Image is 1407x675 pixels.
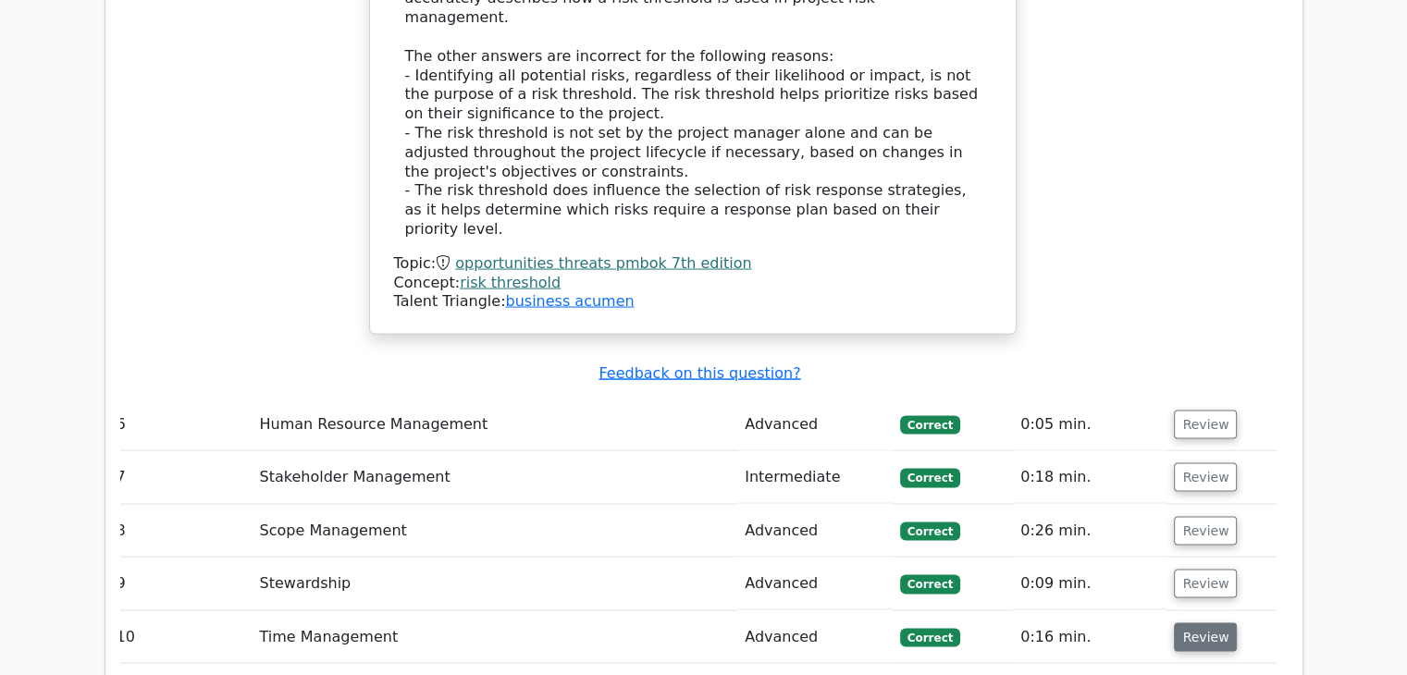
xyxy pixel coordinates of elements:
[1174,623,1237,652] button: Review
[900,629,960,647] span: Correct
[1174,517,1237,546] button: Review
[1174,411,1237,439] button: Review
[900,469,960,487] span: Correct
[253,399,738,451] td: Human Resource Management
[460,274,561,291] a: risk threshold
[599,364,800,382] a: Feedback on this question?
[455,254,751,272] a: opportunities threats pmbok 7th edition
[1013,399,1166,451] td: 0:05 min.
[737,451,893,504] td: Intermediate
[109,558,253,610] td: 9
[900,416,960,435] span: Correct
[253,558,738,610] td: Stewardship
[1013,611,1166,664] td: 0:16 min.
[109,451,253,504] td: 7
[253,451,738,504] td: Stakeholder Management
[1013,451,1166,504] td: 0:18 min.
[253,611,738,664] td: Time Management
[737,558,893,610] td: Advanced
[1174,463,1237,492] button: Review
[737,505,893,558] td: Advanced
[394,254,992,274] div: Topic:
[737,399,893,451] td: Advanced
[109,505,253,558] td: 8
[253,505,738,558] td: Scope Management
[900,575,960,594] span: Correct
[1013,558,1166,610] td: 0:09 min.
[394,274,992,293] div: Concept:
[900,522,960,541] span: Correct
[394,254,992,312] div: Talent Triangle:
[737,611,893,664] td: Advanced
[1013,505,1166,558] td: 0:26 min.
[109,611,253,664] td: 10
[109,399,253,451] td: 6
[505,292,634,310] a: business acumen
[1174,570,1237,598] button: Review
